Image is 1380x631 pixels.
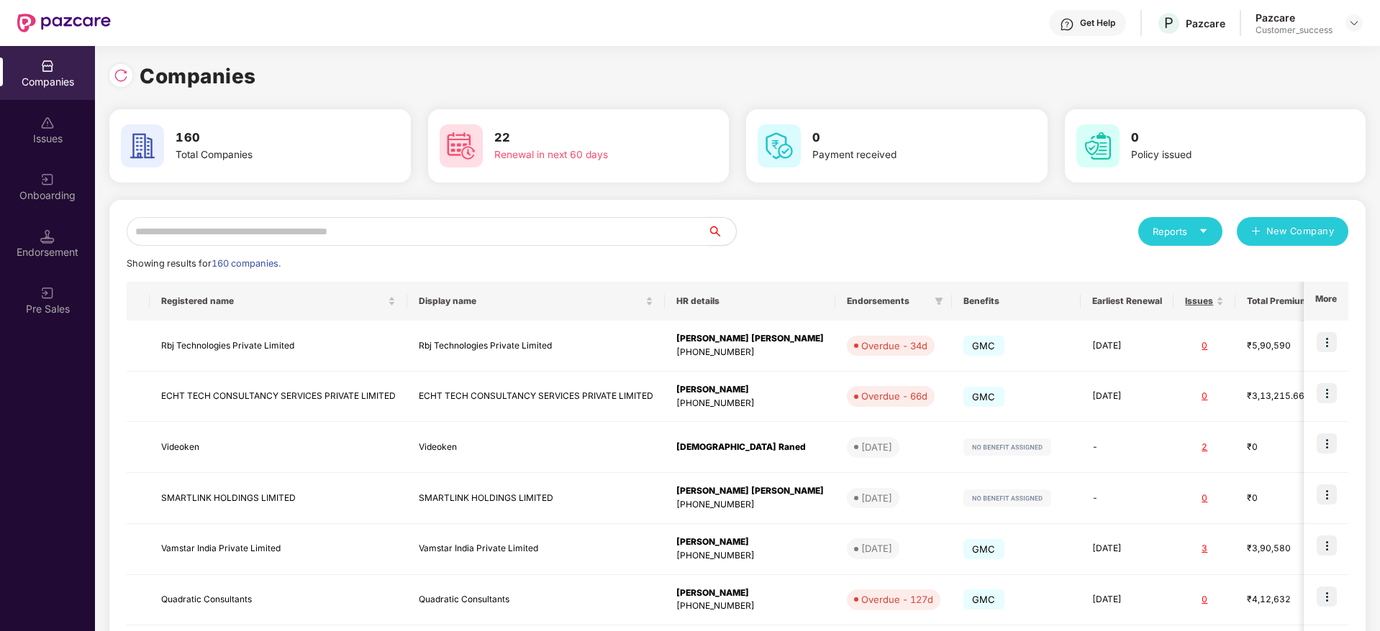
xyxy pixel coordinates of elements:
img: svg+xml;base64,PHN2ZyB3aWR0aD0iMjAiIGhlaWdodD0iMjAiIHZpZXdCb3g9IjAgMCAyMCAyMCIgZmlsbD0ibm9uZSIgeG... [40,172,55,187]
span: filter [932,293,946,310]
div: Overdue - 66d [861,389,927,403]
th: Issues [1174,282,1235,321]
td: Videoken [407,422,665,473]
img: svg+xml;base64,PHN2ZyB3aWR0aD0iMjAiIGhlaWdodD0iMjAiIHZpZXdCb3g9IjAgMCAyMCAyMCIgZmlsbD0ibm9uZSIgeG... [40,286,55,300]
div: [PERSON_NAME] [676,586,824,600]
td: SMARTLINK HOLDINGS LIMITED [150,473,407,524]
td: [DATE] [1081,575,1174,626]
span: Total Premium [1247,295,1308,307]
td: Quadratic Consultants [150,575,407,626]
div: 3 [1185,542,1224,556]
img: svg+xml;base64,PHN2ZyBpZD0iSXNzdWVzX2Rpc2FibGVkIiB4bWxucz0iaHR0cDovL3d3dy53My5vcmcvMjAwMC9zdmciIH... [40,116,55,130]
h3: 160 [176,129,357,147]
td: ECHT TECH CONSULTANCY SERVICES PRIVATE LIMITED [150,372,407,423]
th: More [1304,282,1348,321]
span: plus [1251,226,1261,238]
span: caret-down [1199,226,1208,236]
th: Total Premium [1235,282,1330,321]
span: Issues [1185,295,1213,307]
div: Get Help [1080,17,1115,29]
td: Vamstar India Private Limited [407,524,665,575]
td: Quadratic Consultants [407,575,665,626]
img: svg+xml;base64,PHN2ZyBpZD0iQ29tcGFuaWVzIiB4bWxucz0iaHR0cDovL3d3dy53My5vcmcvMjAwMC9zdmciIHdpZHRoPS... [40,59,55,73]
img: svg+xml;base64,PHN2ZyB4bWxucz0iaHR0cDovL3d3dy53My5vcmcvMjAwMC9zdmciIHdpZHRoPSIxMjIiIGhlaWdodD0iMj... [963,489,1051,507]
div: [PHONE_NUMBER] [676,549,824,563]
th: Earliest Renewal [1081,282,1174,321]
span: Display name [419,295,643,307]
div: Overdue - 34d [861,338,927,353]
div: Pazcare [1256,11,1333,24]
div: Total Companies [176,147,357,163]
div: [PERSON_NAME] [PERSON_NAME] [676,484,824,498]
span: Endorsements [847,295,929,307]
div: Customer_success [1256,24,1333,36]
img: icon [1317,535,1337,556]
div: 0 [1185,339,1224,353]
h3: 0 [812,129,994,147]
span: GMC [963,387,1004,407]
div: [DEMOGRAPHIC_DATA] Raned [676,441,824,454]
img: New Pazcare Logo [17,14,111,32]
span: Showing results for [127,258,281,269]
button: plusNew Company [1237,217,1348,246]
div: Reports [1153,224,1208,239]
div: Pazcare [1186,17,1225,30]
img: svg+xml;base64,PHN2ZyBpZD0iUmVsb2FkLTMyeDMyIiB4bWxucz0iaHR0cDovL3d3dy53My5vcmcvMjAwMC9zdmciIHdpZH... [114,68,128,83]
div: Renewal in next 60 days [494,147,676,163]
td: - [1081,473,1174,524]
div: ₹5,90,590 [1247,339,1319,353]
span: GMC [963,589,1004,609]
img: svg+xml;base64,PHN2ZyB4bWxucz0iaHR0cDovL3d3dy53My5vcmcvMjAwMC9zdmciIHdpZHRoPSI2MCIgaGVpZ2h0PSI2MC... [440,124,483,167]
span: search [707,226,736,237]
div: Overdue - 127d [861,592,933,607]
div: [PHONE_NUMBER] [676,599,824,613]
img: icon [1317,586,1337,607]
img: icon [1317,332,1337,352]
h3: 0 [1131,129,1312,147]
img: svg+xml;base64,PHN2ZyB4bWxucz0iaHR0cDovL3d3dy53My5vcmcvMjAwMC9zdmciIHdpZHRoPSIxMjIiIGhlaWdodD0iMj... [963,438,1051,456]
span: 160 companies. [212,258,281,269]
div: 0 [1185,492,1224,505]
span: New Company [1266,224,1335,239]
td: SMARTLINK HOLDINGS LIMITED [407,473,665,524]
div: 0 [1185,390,1224,403]
div: [PHONE_NUMBER] [676,346,824,359]
div: [DATE] [861,440,892,454]
img: icon [1317,383,1337,403]
img: svg+xml;base64,PHN2ZyBpZD0iRHJvcGRvd24tMzJ4MzIiIHhtbG5zPSJodHRwOi8vd3d3LnczLm9yZy8yMDAwL3N2ZyIgd2... [1348,17,1360,29]
span: P [1164,14,1174,32]
td: - [1081,422,1174,473]
div: [PERSON_NAME] [676,535,824,549]
img: icon [1317,484,1337,505]
span: GMC [963,539,1004,559]
td: Vamstar India Private Limited [150,524,407,575]
th: Registered name [150,282,407,321]
th: HR details [665,282,835,321]
div: [DATE] [861,541,892,556]
td: [DATE] [1081,524,1174,575]
div: [PHONE_NUMBER] [676,498,824,512]
img: svg+xml;base64,PHN2ZyB3aWR0aD0iMTQuNSIgaGVpZ2h0PSIxNC41IiB2aWV3Qm94PSIwIDAgMTYgMTYiIGZpbGw9Im5vbm... [40,229,55,244]
h1: Companies [140,60,256,92]
td: [DATE] [1081,321,1174,372]
span: filter [935,297,943,305]
div: 2 [1185,441,1224,454]
img: icon [1317,433,1337,453]
div: Policy issued [1131,147,1312,163]
div: [PERSON_NAME] [676,383,824,397]
td: Rbj Technologies Private Limited [150,321,407,372]
div: Payment received [812,147,994,163]
div: ₹3,90,580 [1247,542,1319,556]
img: svg+xml;base64,PHN2ZyBpZD0iSGVscC0zMngzMiIgeG1sbnM9Imh0dHA6Ly93d3cudzMub3JnLzIwMDAvc3ZnIiB3aWR0aD... [1060,17,1074,32]
div: ₹3,13,215.66 [1247,390,1319,403]
span: Registered name [161,295,385,307]
img: svg+xml;base64,PHN2ZyB4bWxucz0iaHR0cDovL3d3dy53My5vcmcvMjAwMC9zdmciIHdpZHRoPSI2MCIgaGVpZ2h0PSI2MC... [121,124,164,167]
div: 0 [1185,593,1224,607]
div: ₹0 [1247,492,1319,505]
div: ₹4,12,632 [1247,593,1319,607]
div: [PHONE_NUMBER] [676,397,824,410]
td: Videoken [150,422,407,473]
td: Rbj Technologies Private Limited [407,321,665,372]
td: [DATE] [1081,372,1174,423]
img: svg+xml;base64,PHN2ZyB4bWxucz0iaHR0cDovL3d3dy53My5vcmcvMjAwMC9zdmciIHdpZHRoPSI2MCIgaGVpZ2h0PSI2MC... [1076,124,1120,167]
